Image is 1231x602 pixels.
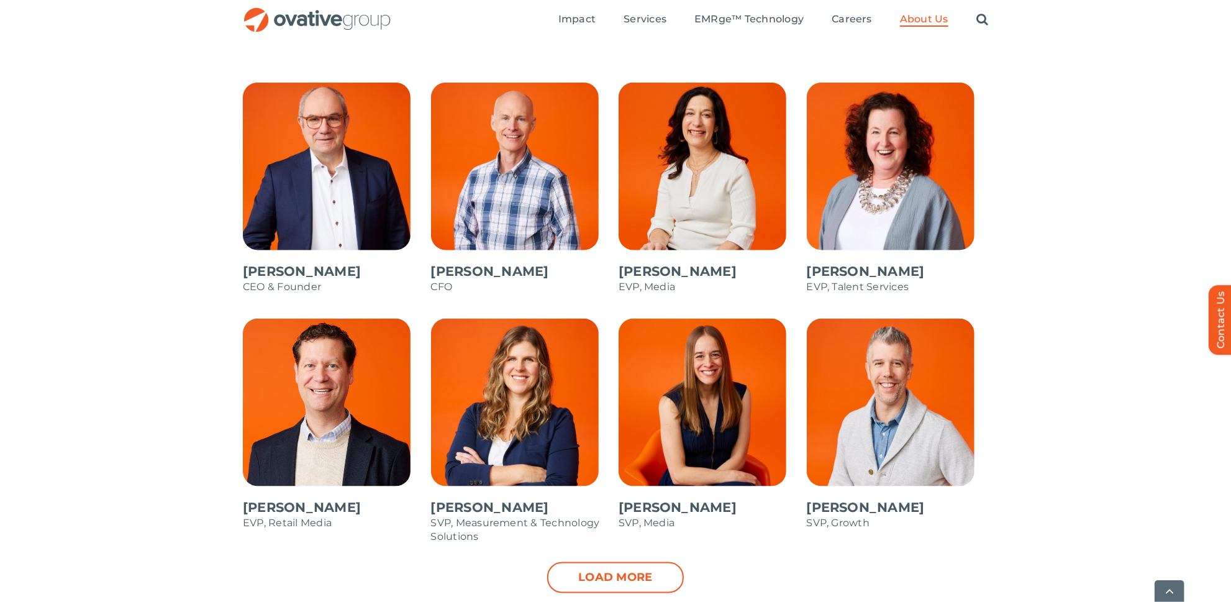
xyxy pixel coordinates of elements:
[900,13,948,25] span: About Us
[558,13,596,25] span: Impact
[624,13,666,25] span: Services
[558,13,596,27] a: Impact
[694,13,804,27] a: EMRge™ Technology
[694,13,804,25] span: EMRge™ Technology
[547,562,684,593] a: Load more
[976,13,988,27] a: Search
[832,13,872,25] span: Careers
[624,13,666,27] a: Services
[243,6,392,18] a: OG_Full_horizontal_RGB
[900,13,948,27] a: About Us
[832,13,872,27] a: Careers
